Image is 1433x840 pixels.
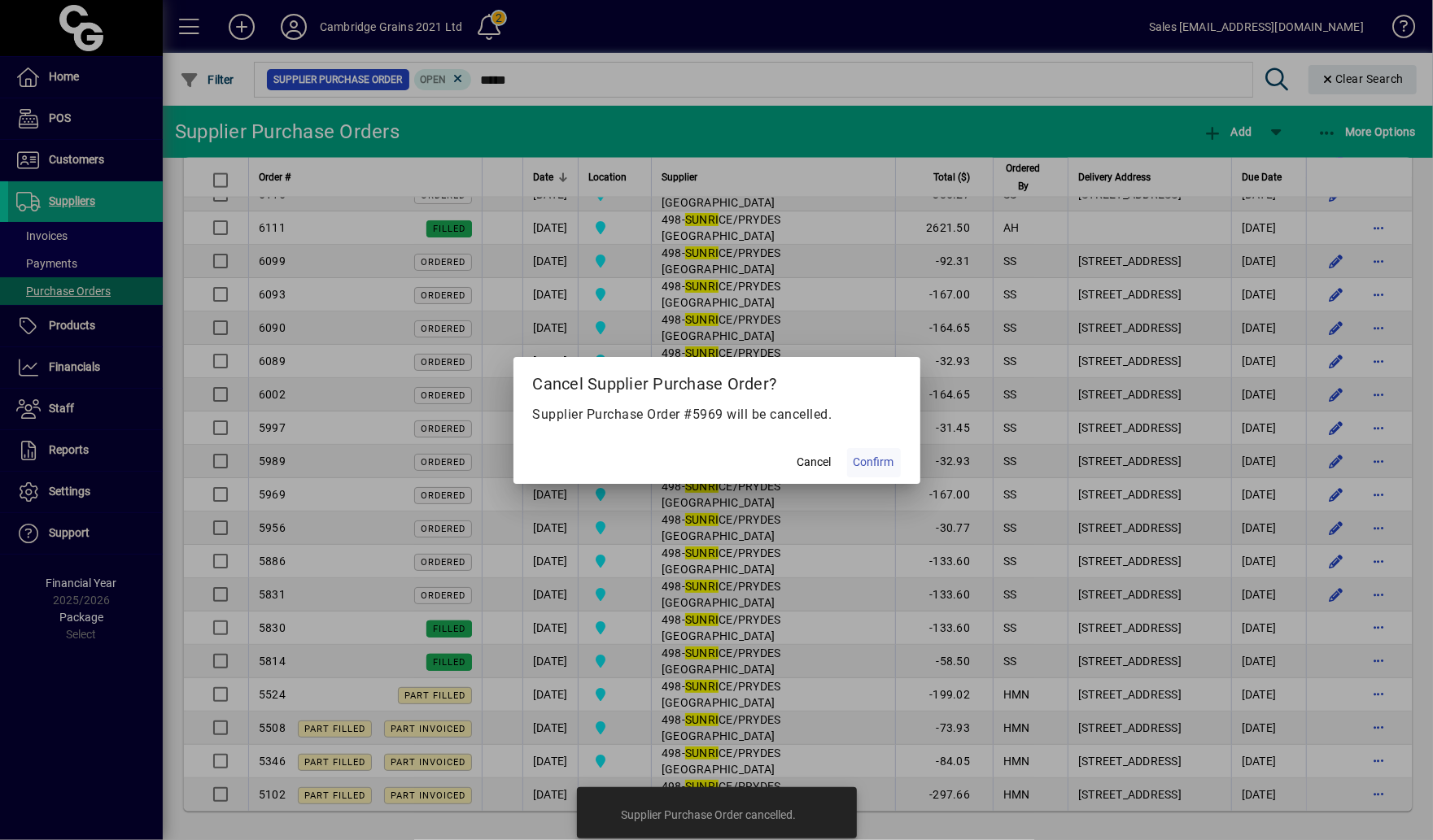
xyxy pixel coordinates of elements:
[854,454,894,471] span: Confirm
[797,454,832,471] span: Cancel
[533,405,901,424] p: Supplier Purchase Order #5969 will be cancelled.
[513,357,920,404] h2: Cancel Supplier Purchase Order?
[847,448,901,477] button: Confirm
[789,448,841,477] button: Cancel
